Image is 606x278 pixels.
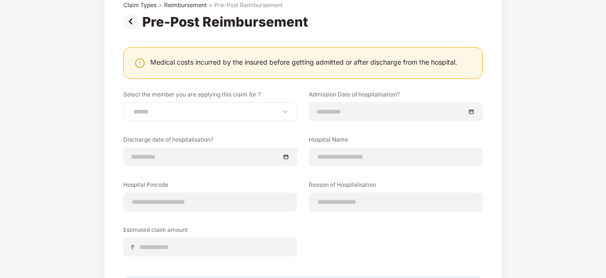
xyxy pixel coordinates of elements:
[309,181,483,192] label: Reason of Hospitalisation
[123,14,142,29] img: svg+xml;base64,PHN2ZyBpZD0iUHJldi0zMngzMiIgeG1sbnM9Imh0dHA6Ly93d3cudzMub3JnLzIwMDAvc3ZnIiB3aWR0aD...
[123,226,297,238] label: Estimated claim amount
[214,1,283,9] div: Pre-Post Reimbursement
[309,90,483,102] label: Admission Date of hospitalisation?
[123,90,297,102] label: Select the member you are applying this claim for ?
[131,243,138,252] span: ₹
[309,135,483,147] label: Hospital Name
[142,14,312,30] div: Pre-Post Reimbursement
[164,1,207,9] div: Reimbursement
[158,1,162,9] div: >
[123,1,156,9] div: Claim Types
[209,1,212,9] div: >
[134,58,146,69] img: svg+xml;base64,PHN2ZyBpZD0iV2FybmluZ18tXzI0eDI0IiBkYXRhLW5hbWU9Ildhcm5pbmcgLSAyNHgyNCIgeG1sbnM9Im...
[123,135,297,147] label: Discharge date of hospitalisation?
[150,58,457,67] div: Medical costs incurred by the insured before getting admitted or after discharge from the hospital.
[123,181,297,192] label: Hospital Pincode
